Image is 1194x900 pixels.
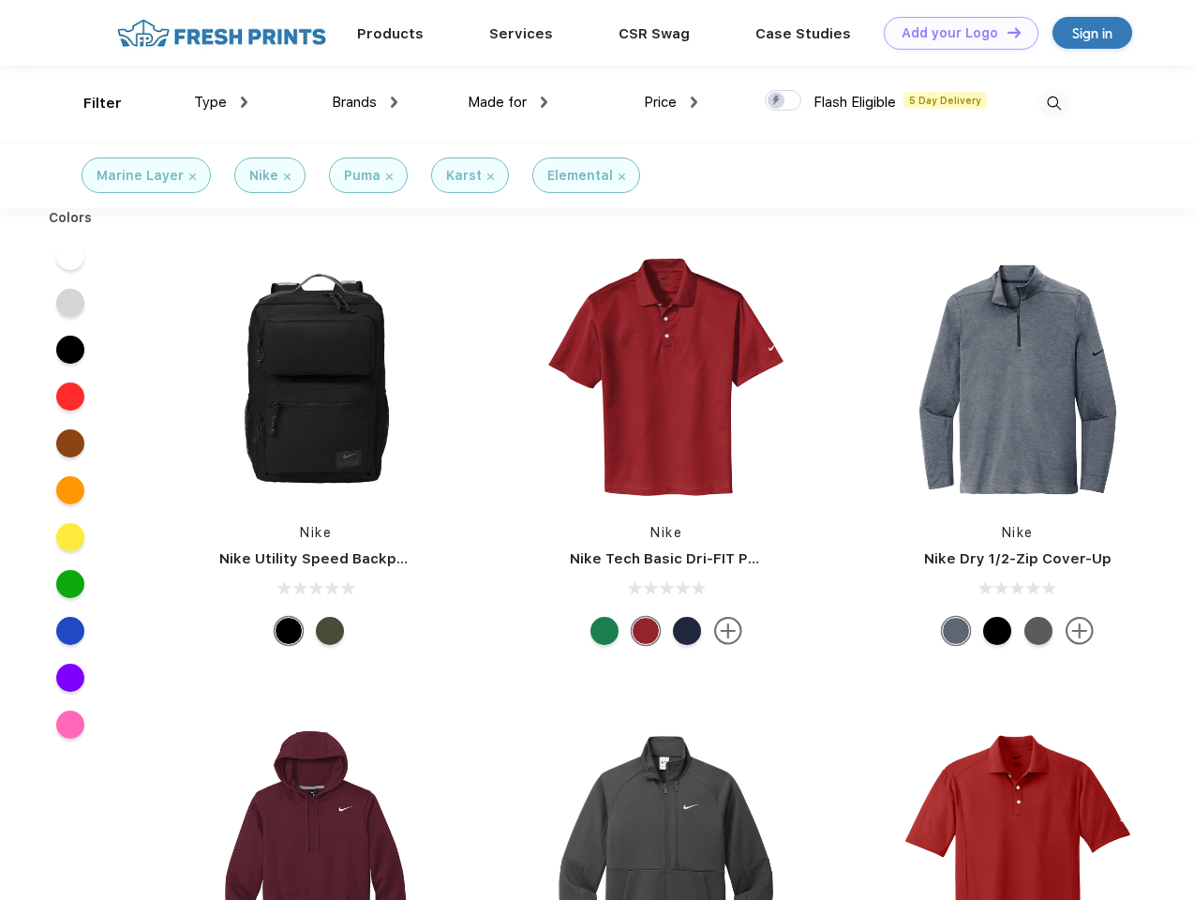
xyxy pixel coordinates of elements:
[1052,17,1132,49] a: Sign in
[275,617,303,645] div: Black
[357,25,424,42] a: Products
[344,166,381,186] div: Puma
[673,617,701,645] div: Midnight Navy
[112,17,332,50] img: fo%20logo%202.webp
[1024,617,1052,645] div: Black Heather
[83,93,122,114] div: Filter
[570,550,770,567] a: Nike Tech Basic Dri-FIT Polo
[924,550,1112,567] a: Nike Dry 1/2-Zip Cover-Up
[644,94,677,111] span: Price
[650,525,682,540] a: Nike
[1066,617,1094,645] img: more.svg
[942,617,970,645] div: Navy Heather
[284,173,291,180] img: filter_cancel.svg
[893,255,1142,504] img: func=resize&h=266
[541,97,547,108] img: dropdown.png
[903,92,987,109] span: 5 Day Delivery
[983,617,1011,645] div: Black
[632,617,660,645] div: Pro Red
[189,173,196,180] img: filter_cancel.svg
[619,25,690,42] a: CSR Swag
[691,97,697,108] img: dropdown.png
[1002,525,1034,540] a: Nike
[97,166,184,186] div: Marine Layer
[1038,88,1069,119] img: desktop_search.svg
[714,617,742,645] img: more.svg
[300,525,332,540] a: Nike
[619,173,625,180] img: filter_cancel.svg
[446,166,482,186] div: Karst
[316,617,344,645] div: Cargo Khaki
[1072,22,1112,44] div: Sign in
[813,94,896,111] span: Flash Eligible
[542,255,791,504] img: func=resize&h=266
[332,94,377,111] span: Brands
[902,25,998,41] div: Add your Logo
[489,25,553,42] a: Services
[249,166,278,186] div: Nike
[191,255,440,504] img: func=resize&h=266
[487,173,494,180] img: filter_cancel.svg
[391,97,397,108] img: dropdown.png
[241,97,247,108] img: dropdown.png
[590,617,619,645] div: Luck Green
[547,166,613,186] div: Elemental
[468,94,527,111] span: Made for
[1007,27,1021,37] img: DT
[194,94,227,111] span: Type
[219,550,422,567] a: Nike Utility Speed Backpack
[386,173,393,180] img: filter_cancel.svg
[35,208,107,228] div: Colors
